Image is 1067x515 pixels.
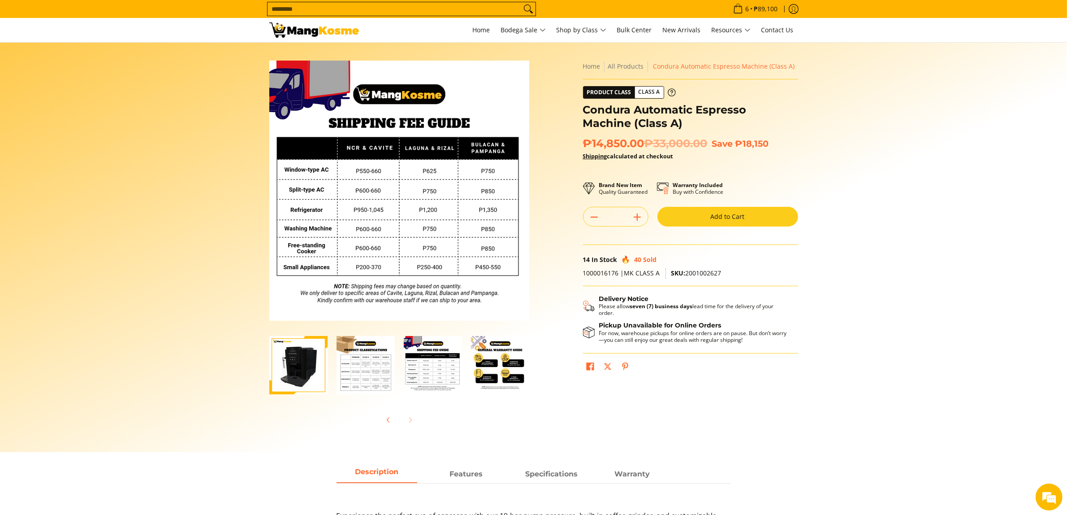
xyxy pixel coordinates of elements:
[404,336,462,394] img: mang-kosme-shipping-fee-guide-infographic
[511,466,592,483] a: Description 2
[657,207,798,227] button: Add to Cart
[592,255,618,264] span: In Stock
[592,466,673,483] a: Description 3
[601,360,614,375] a: Post on X
[712,138,733,149] span: Save
[599,321,721,329] strong: Pickup Unavailable for Online Orders
[599,303,789,316] p: Please allow lead time for the delivery of your order.
[617,26,652,34] span: Bulk Center
[337,466,417,482] span: Description
[4,245,171,276] textarea: Type your message and click 'Submit'
[608,62,644,70] a: All Products
[379,410,398,430] button: Previous
[473,26,490,34] span: Home
[583,62,600,70] a: Home
[761,26,794,34] span: Contact Us
[583,152,674,160] strong: calculated at checkout
[583,86,676,99] a: Product Class Class A
[525,470,578,478] strong: Specifications
[269,336,328,394] img: Condura Automatic Espresso Machine (Class A)-3
[730,4,781,14] span: •
[592,466,673,482] span: Warranty
[712,25,751,36] span: Resources
[583,61,798,72] nav: Breadcrumbs
[557,25,606,36] span: Shop by Class
[47,50,151,62] div: Leave a message
[613,18,657,42] a: Bulk Center
[501,25,546,36] span: Bodega Sale
[269,22,359,38] img: Condura Automatic Espresso Machine - Pamasko Sale l Mang Kosme
[635,87,664,98] span: Class A
[599,181,643,189] strong: Brand New Item
[673,181,723,189] strong: Warranty Included
[583,210,605,224] button: Subtract
[671,269,721,277] span: 2001002627
[644,137,708,150] del: ₱33,000.00
[583,103,798,130] h1: Condura Automatic Espresso Machine (Class A)
[635,255,642,264] span: 40
[269,61,529,321] img: mang-kosme-shipping-fee-guide-infographic
[497,18,550,42] a: Bodega Sale
[653,62,795,70] span: Condura Automatic Espresso Machine (Class A)
[599,330,789,343] p: For now, warehouse pickups for online orders are on pause. But don’t worry—you can still enjoy ou...
[521,2,536,16] button: Search
[19,113,156,204] span: We are offline. Please leave us a message.
[337,336,395,394] img: Condura Automatic Espresso Machine (Class A)-4
[450,470,483,478] strong: Features
[626,210,648,224] button: Add
[735,138,769,149] span: ₱18,150
[471,336,529,394] img: general-warranty-guide-infographic-mang-kosme
[644,255,657,264] span: Sold
[337,466,417,483] a: Description
[552,18,611,42] a: Shop by Class
[147,4,168,26] div: Minimize live chat window
[583,255,590,264] span: 14
[583,295,789,317] button: Shipping & Delivery
[583,152,607,160] a: Shipping
[426,466,507,483] a: Description 1
[599,182,648,195] p: Quality Guaranteed
[757,18,798,42] a: Contact Us
[368,18,798,42] nav: Main Menu
[630,302,693,310] strong: seven (7) business days
[584,360,596,375] a: Share on Facebook
[753,6,779,12] span: ₱89,100
[583,269,660,277] span: 1000016176 |MK CLASS A
[583,87,635,98] span: Product Class
[599,295,649,303] strong: Delivery Notice
[468,18,495,42] a: Home
[658,18,705,42] a: New Arrivals
[131,276,163,288] em: Submit
[619,360,631,375] a: Pin on Pinterest
[707,18,755,42] a: Resources
[744,6,751,12] span: 6
[673,182,724,195] p: Buy with Confidence
[671,269,686,277] span: SKU:
[663,26,701,34] span: New Arrivals
[583,137,708,150] span: ₱14,850.00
